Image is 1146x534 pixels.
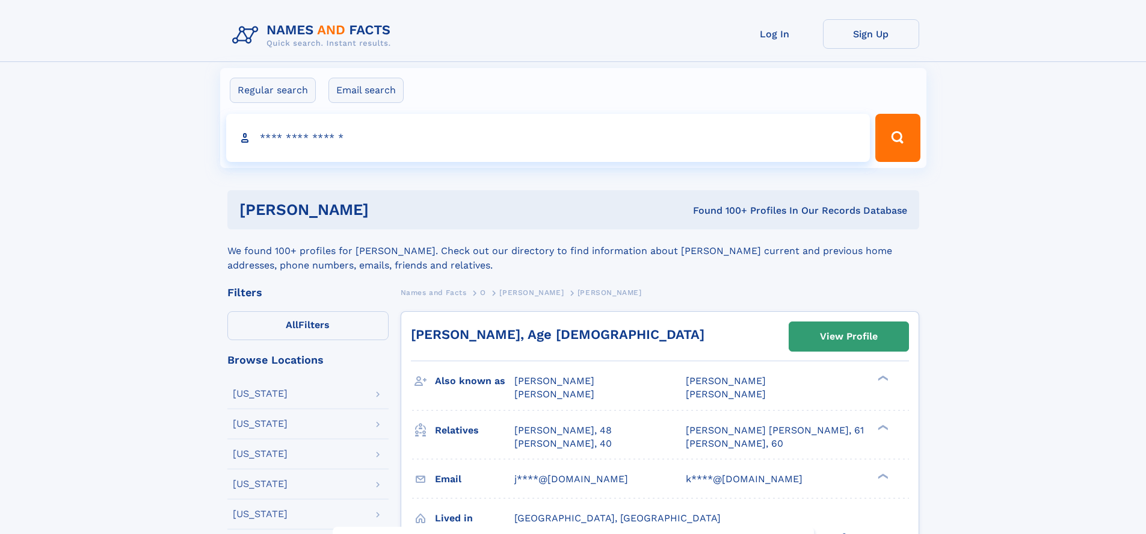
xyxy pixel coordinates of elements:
a: [PERSON_NAME] [499,285,564,300]
a: [PERSON_NAME] [PERSON_NAME], 61 [686,424,864,437]
h1: [PERSON_NAME] [239,202,531,217]
span: [PERSON_NAME] [686,375,766,387]
span: [PERSON_NAME] [514,375,594,387]
h3: Email [435,469,514,489]
a: [PERSON_NAME], 40 [514,437,612,450]
div: ❯ [875,374,889,382]
div: Browse Locations [227,355,389,365]
div: ❯ [875,423,889,431]
input: search input [226,114,870,162]
a: Log In [727,19,823,49]
h3: Lived in [435,508,514,529]
span: [PERSON_NAME] [686,388,766,400]
div: We found 100+ profiles for [PERSON_NAME]. Check out our directory to find information about [PERS... [227,229,919,273]
div: [US_STATE] [233,509,288,519]
span: [GEOGRAPHIC_DATA], [GEOGRAPHIC_DATA] [514,512,721,524]
div: [US_STATE] [233,449,288,459]
h3: Also known as [435,371,514,391]
a: [PERSON_NAME], 48 [514,424,612,437]
label: Filters [227,311,389,340]
h3: Relatives [435,420,514,441]
a: O [480,285,486,300]
a: [PERSON_NAME], 60 [686,437,783,450]
span: [PERSON_NAME] [499,288,564,297]
a: [PERSON_NAME], Age [DEMOGRAPHIC_DATA] [411,327,704,342]
label: Regular search [230,78,316,103]
span: O [480,288,486,297]
button: Search Button [875,114,920,162]
span: [PERSON_NAME] [578,288,642,297]
a: Sign Up [823,19,919,49]
a: Names and Facts [401,285,467,300]
div: [US_STATE] [233,389,288,399]
div: [US_STATE] [233,479,288,489]
div: [US_STATE] [233,419,288,429]
div: ❯ [875,472,889,480]
div: Filters [227,287,389,298]
span: All [286,319,298,331]
div: View Profile [820,323,878,350]
a: View Profile [789,322,908,351]
div: Found 100+ Profiles In Our Records Database [531,204,907,217]
img: Logo Names and Facts [227,19,401,52]
label: Email search [328,78,404,103]
span: [PERSON_NAME] [514,388,594,400]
